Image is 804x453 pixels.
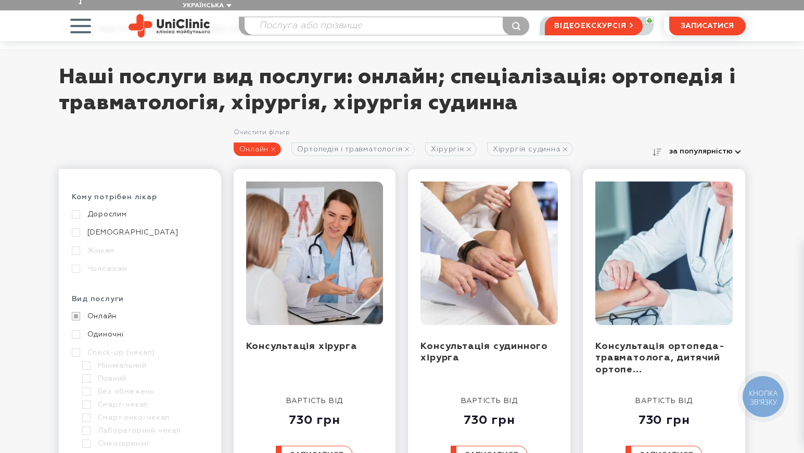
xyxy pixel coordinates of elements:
img: Консультація ортопеда-травматолога, дитячий ортопед-травматолог [595,182,733,325]
a: Ортопедія і травматологія [291,143,415,156]
button: за популярністю [665,144,746,159]
a: Онлайн [72,312,206,321]
a: Консультація хірурга [246,342,358,351]
h1: Наші послуги вид послуги: онлайн; спеціалізація: ортопедія і травматологія, хірургія, хірургія су... [59,64,746,127]
div: Вид послуги [72,294,208,312]
a: відеоекскурсія [545,17,642,35]
span: вартість від [461,397,518,405]
div: 730 грн [276,406,353,428]
img: Консультація хірурга [246,182,384,325]
a: Очистити фільтр [234,130,290,136]
a: Хірургія [425,143,476,156]
div: 730 грн [451,406,528,428]
a: Консультація судинного хірурга [420,342,548,363]
img: Консультація судинного хірурга [420,182,558,325]
a: Консультація ортопеда-травматолога, дитячий ортопе... [595,342,725,374]
span: записатися [681,22,734,30]
button: записатися [669,17,746,35]
a: [DEMOGRAPHIC_DATA] [72,228,206,237]
a: Хірургія судинна [487,143,573,156]
span: Українська [183,3,224,9]
a: Онлайн [234,143,282,156]
div: 730 грн [626,406,703,428]
span: КНОПКА ЗВ'ЯЗКУ [749,388,777,407]
input: Послуга або прізвище [245,17,529,35]
a: Дорослим [72,210,206,219]
div: Кому потрібен лікар [72,192,208,210]
a: Отримай пряме посилання [645,17,654,25]
button: Українська [180,2,232,10]
a: Одиночні [72,330,206,339]
span: вартість від [286,397,343,405]
span: вартість від [635,397,693,405]
img: Uniclinic [129,14,210,37]
span: відеоекскурсія [554,17,626,35]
